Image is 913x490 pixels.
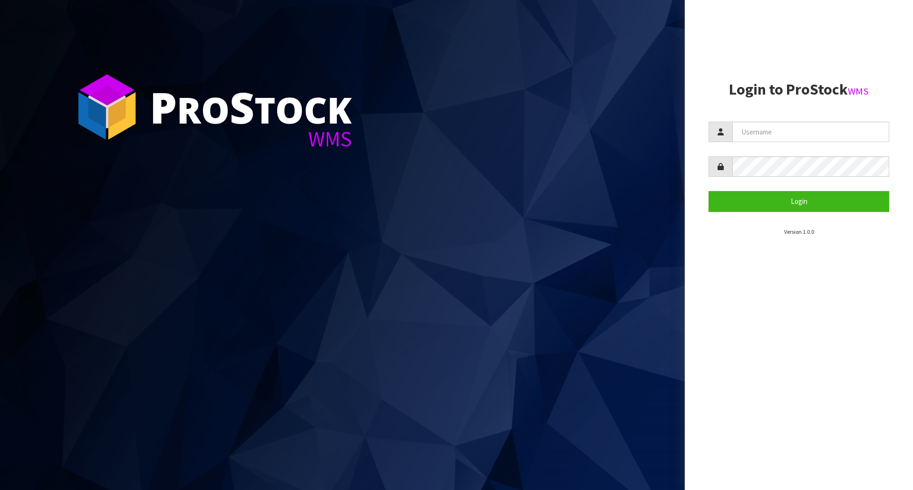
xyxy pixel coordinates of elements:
[732,122,889,142] input: Username
[709,81,889,98] h2: Login to ProStock
[150,86,352,128] div: ro tock
[709,191,889,211] button: Login
[230,78,254,136] span: S
[150,78,177,136] span: P
[784,228,814,235] small: Version 1.0.0
[848,85,869,97] small: WMS
[71,71,143,143] img: ProStock Cube
[150,128,352,150] div: WMS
